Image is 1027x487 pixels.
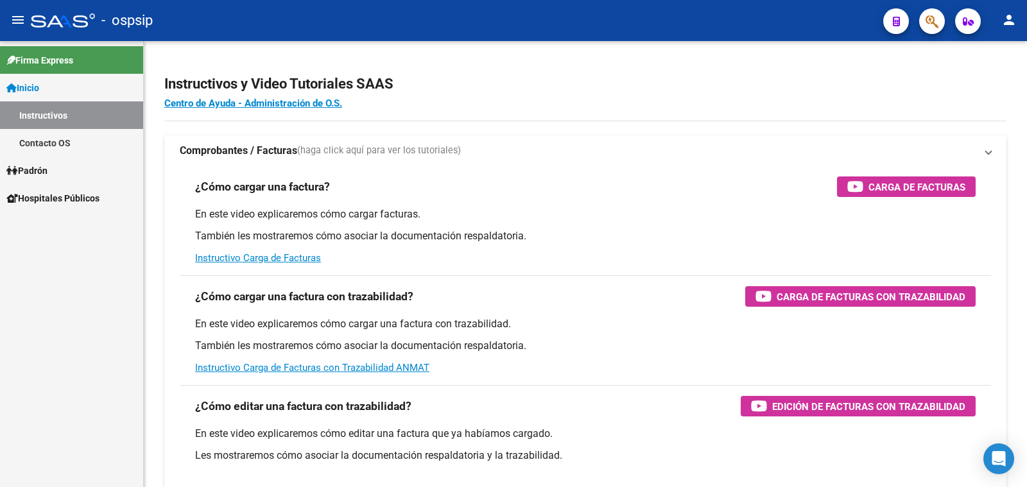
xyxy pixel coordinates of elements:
[164,98,342,109] a: Centro de Ayuda - Administración de O.S.
[195,449,976,463] p: Les mostraremos cómo asociar la documentación respaldatoria y la trazabilidad.
[101,6,153,35] span: - ospsip
[195,207,976,221] p: En este video explicaremos cómo cargar facturas.
[745,286,976,307] button: Carga de Facturas con Trazabilidad
[772,398,965,414] span: Edición de Facturas con Trazabilidad
[837,176,976,197] button: Carga de Facturas
[6,81,39,95] span: Inicio
[983,443,1014,474] div: Open Intercom Messenger
[180,144,297,158] strong: Comprobantes / Facturas
[6,53,73,67] span: Firma Express
[195,427,976,441] p: En este video explicaremos cómo editar una factura que ya habíamos cargado.
[164,135,1006,166] mat-expansion-panel-header: Comprobantes / Facturas(haga click aquí para ver los tutoriales)
[195,178,330,196] h3: ¿Cómo cargar una factura?
[6,164,47,178] span: Padrón
[6,191,99,205] span: Hospitales Públicos
[741,396,976,416] button: Edición de Facturas con Trazabilidad
[195,362,429,373] a: Instructivo Carga de Facturas con Trazabilidad ANMAT
[10,12,26,28] mat-icon: menu
[195,287,413,305] h3: ¿Cómo cargar una factura con trazabilidad?
[195,229,976,243] p: También les mostraremos cómo asociar la documentación respaldatoria.
[297,144,461,158] span: (haga click aquí para ver los tutoriales)
[777,289,965,305] span: Carga de Facturas con Trazabilidad
[868,179,965,195] span: Carga de Facturas
[195,252,321,264] a: Instructivo Carga de Facturas
[1001,12,1017,28] mat-icon: person
[195,317,976,331] p: En este video explicaremos cómo cargar una factura con trazabilidad.
[195,397,411,415] h3: ¿Cómo editar una factura con trazabilidad?
[195,339,976,353] p: También les mostraremos cómo asociar la documentación respaldatoria.
[164,72,1006,96] h2: Instructivos y Video Tutoriales SAAS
